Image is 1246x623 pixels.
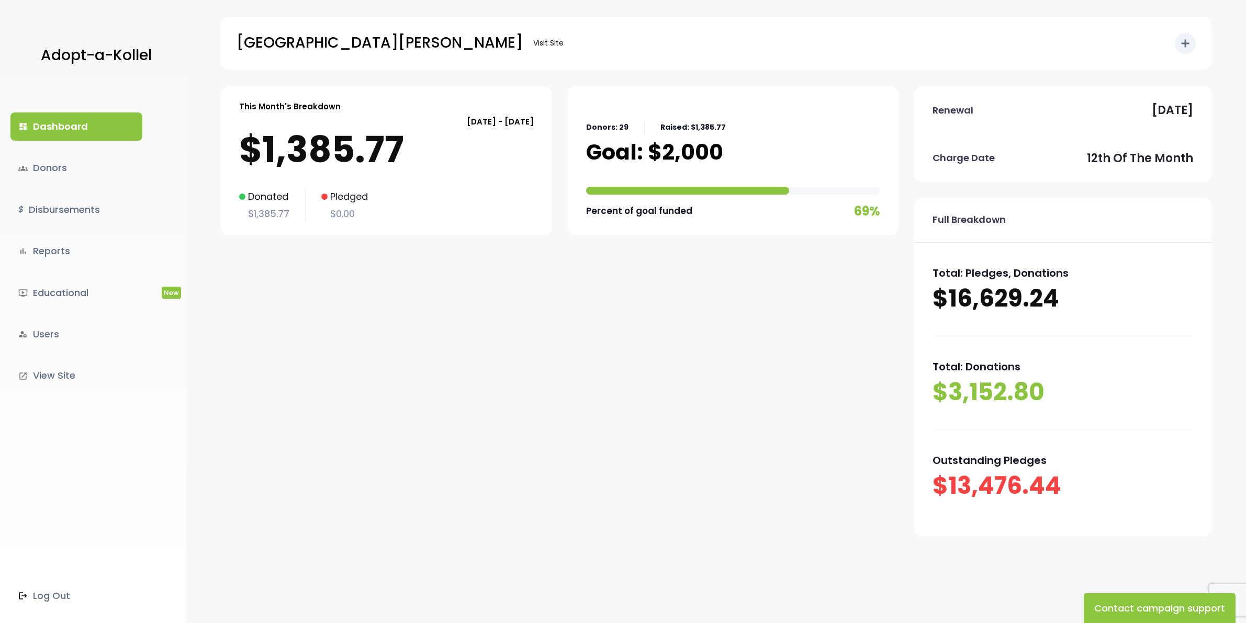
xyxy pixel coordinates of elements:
a: dashboardDashboard [10,112,142,141]
p: Total: Pledges, Donations [933,264,1193,282]
p: Raised: $1,385.77 [660,121,726,134]
i: bar_chart [18,246,28,256]
button: Contact campaign support [1084,593,1236,623]
p: Charge Date [933,150,995,166]
p: Donated [239,188,289,205]
p: $1,385.77 [239,129,534,171]
p: [DATE] [1152,100,1193,121]
p: 69% [854,200,880,222]
a: launchView Site [10,361,142,390]
a: Log Out [10,582,142,610]
p: [DATE] - [DATE] [239,115,534,129]
p: Outstanding Pledges [933,451,1193,470]
a: $Disbursements [10,196,142,224]
a: groupsDonors [10,154,142,182]
p: Percent of goal funded [586,203,692,219]
p: $0.00 [321,206,368,222]
a: Adopt-a-Kollel [36,30,152,81]
i: launch [18,371,28,381]
p: Goal: $2,000 [586,139,723,165]
p: Adopt-a-Kollel [41,42,152,69]
p: Renewal [933,102,973,119]
i: dashboard [18,122,28,131]
a: ondemand_videoEducationalNew [10,279,142,307]
p: $1,385.77 [239,206,289,222]
p: $13,476.44 [933,470,1193,502]
a: Visit Site [528,33,569,53]
p: This Month's Breakdown [239,99,341,114]
i: manage_accounts [18,330,28,339]
a: bar_chartReports [10,237,142,265]
p: Full Breakdown [933,211,1006,228]
p: [GEOGRAPHIC_DATA][PERSON_NAME] [237,30,523,56]
i: $ [18,202,24,218]
p: Donors: 29 [586,121,628,134]
p: Total: Donations [933,357,1193,376]
i: add [1179,37,1192,50]
p: 12th of the month [1087,148,1193,169]
span: New [162,287,181,299]
p: $16,629.24 [933,282,1193,315]
p: $3,152.80 [933,376,1193,409]
i: ondemand_video [18,288,28,298]
button: add [1175,33,1196,54]
p: Pledged [321,188,368,205]
span: groups [18,164,28,173]
a: manage_accountsUsers [10,320,142,348]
